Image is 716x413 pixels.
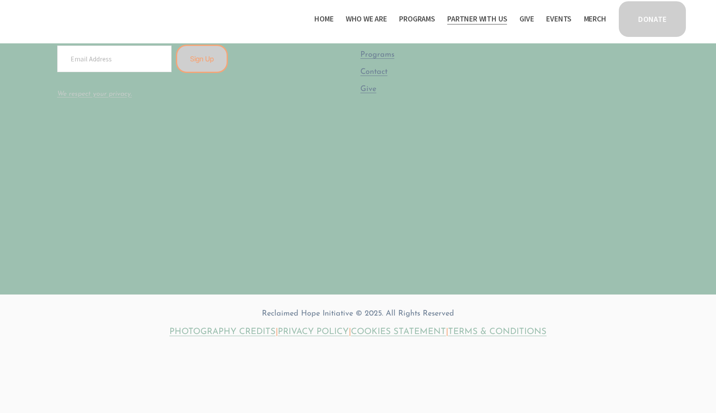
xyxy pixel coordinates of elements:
a: folder dropdown [399,12,435,26]
a: Contact [360,67,387,78]
span: Give [360,85,376,93]
span: Partner With Us [447,13,507,25]
p: | | | [57,326,659,338]
a: PHOTOGRAPHY CREDITS [169,326,276,338]
a: We respect your privacy. [57,91,132,97]
a: COOKIES STATEMENT [351,326,446,338]
input: Email Address [57,46,172,72]
a: Programs [360,50,394,61]
a: Give [519,12,534,26]
button: Sign Up [176,45,228,73]
a: folder dropdown [346,12,387,26]
span: Programs [360,51,394,59]
a: Give [360,84,376,95]
span: Who We Are [346,13,387,25]
a: PRIVACY POLICY [278,326,349,338]
a: Merch [584,12,606,26]
span: Sign Up [190,55,214,63]
a: Events [546,12,572,26]
a: Home [314,12,333,26]
a: folder dropdown [447,12,507,26]
a: TERMS & CONDITIONS [448,326,547,338]
p: Reclaimed Hope Initiative © 2025. All Rights Reserved [57,309,659,319]
span: Contact [360,68,387,76]
span: Programs [399,13,435,25]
